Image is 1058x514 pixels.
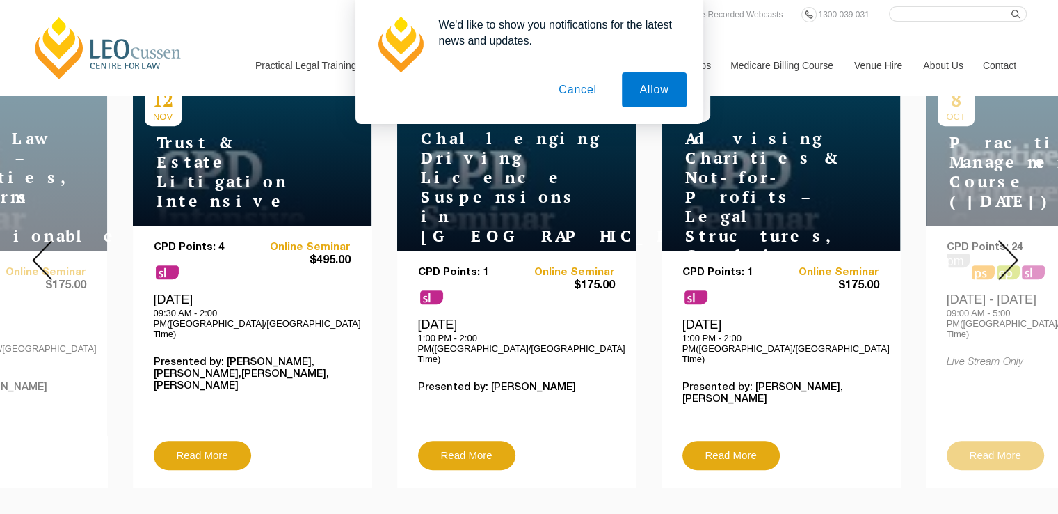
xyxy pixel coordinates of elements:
[418,333,615,364] p: 1:00 PM - 2:00 PM([GEOGRAPHIC_DATA]/[GEOGRAPHIC_DATA] Time)
[418,382,615,394] p: Presented by: [PERSON_NAME]
[682,333,879,364] p: 1:00 PM - 2:00 PM([GEOGRAPHIC_DATA]/[GEOGRAPHIC_DATA] Time)
[420,290,443,304] span: sl
[541,72,614,107] button: Cancel
[252,254,351,268] span: $495.00
[252,242,351,254] a: Online Seminar
[682,267,781,279] p: CPD Points: 1
[409,129,583,246] h4: Challenging Driving Licence Suspensions in [GEOGRAPHIC_DATA]
[998,240,1018,280] img: Next
[156,265,179,279] span: sl
[418,317,615,364] div: [DATE]
[673,129,847,304] h4: Advising Charities & Not-for-Profits – Legal Structures, Compliance & Risk Management
[154,357,351,392] p: Presented by: [PERSON_NAME],[PERSON_NAME],[PERSON_NAME],[PERSON_NAME]
[516,267,615,279] a: Online Seminar
[780,279,879,293] span: $175.00
[154,441,251,470] a: Read More
[682,317,879,364] div: [DATE]
[780,267,879,279] a: Online Seminar
[154,308,351,339] p: 09:30 AM - 2:00 PM([GEOGRAPHIC_DATA]/[GEOGRAPHIC_DATA] Time)
[516,279,615,293] span: $175.00
[684,290,707,304] span: sl
[145,133,319,211] h4: Trust & Estate Litigation Intensive
[154,292,351,339] div: [DATE]
[154,242,253,254] p: CPD Points: 4
[428,17,687,49] div: We'd like to show you notifications for the latest news and updates.
[32,240,52,280] img: Prev
[622,72,686,107] button: Allow
[418,441,515,470] a: Read More
[418,267,517,279] p: CPD Points: 1
[372,17,428,72] img: notification icon
[682,441,780,470] a: Read More
[682,382,879,405] p: Presented by: [PERSON_NAME],[PERSON_NAME]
